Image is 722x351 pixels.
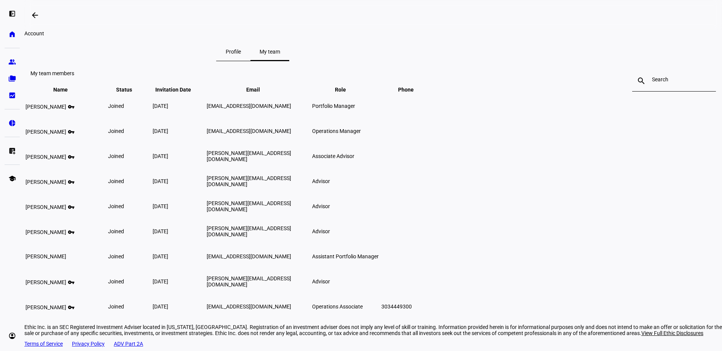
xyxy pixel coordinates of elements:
[207,304,291,310] span: [EMAIL_ADDRESS][DOMAIN_NAME]
[26,279,66,285] span: [PERSON_NAME]
[108,253,124,259] span: joined
[108,128,124,134] span: joined
[53,87,79,93] span: Name
[26,304,66,310] span: [PERSON_NAME]
[312,128,361,134] span: Operations Manager
[152,144,206,168] td: [DATE]
[108,153,124,159] span: joined
[26,154,66,160] span: [PERSON_NAME]
[152,269,206,294] td: [DATE]
[312,153,354,159] span: Associate Advisor
[312,178,330,184] span: Advisor
[26,104,66,110] span: [PERSON_NAME]
[66,102,75,109] mat-icon: vpn_key
[8,119,16,127] eth-mat-symbol: pie_chart
[5,71,20,86] a: folder_copy
[152,194,206,218] td: [DATE]
[207,103,291,109] span: [EMAIL_ADDRESS][DOMAIN_NAME]
[152,169,206,193] td: [DATE]
[8,10,16,17] eth-mat-symbol: left_panel_open
[207,150,291,162] span: [PERSON_NAME][EMAIL_ADDRESS][DOMAIN_NAME]
[108,304,124,310] span: joined
[312,304,363,310] span: Operations Associate
[8,75,16,82] eth-mat-symbol: folder_copy
[8,92,16,99] eth-mat-symbol: bid_landscape
[5,54,20,70] a: group
[108,278,124,285] span: joined
[207,275,291,288] span: [PERSON_NAME][EMAIL_ADDRESS][DOMAIN_NAME]
[66,177,75,184] mat-icon: vpn_key
[66,303,75,309] mat-icon: vpn_key
[312,278,330,285] span: Advisor
[312,103,355,109] span: Portfolio Manager
[8,58,16,66] eth-mat-symbol: group
[24,30,481,36] div: Account
[5,88,20,103] a: bid_landscape
[207,175,291,187] span: [PERSON_NAME][EMAIL_ADDRESS][DOMAIN_NAME]
[114,341,143,347] a: ADV Part 2A
[66,127,75,134] mat-icon: vpn_key
[152,219,206,243] td: [DATE]
[652,76,696,82] input: Search
[312,253,379,259] span: Assistant Portfolio Manager
[260,49,280,54] span: My team
[246,87,271,93] span: Email
[26,129,66,135] span: [PERSON_NAME]
[30,11,40,20] mat-icon: arrow_backwards
[335,87,357,93] span: Role
[398,87,425,93] span: Phone
[108,203,124,209] span: joined
[207,128,291,134] span: [EMAIL_ADDRESS][DOMAIN_NAME]
[30,70,74,76] eth-data-table-title: My team members
[66,228,75,234] mat-icon: vpn_key
[108,178,124,184] span: joined
[312,203,330,209] span: Advisor
[5,115,20,131] a: pie_chart
[207,225,291,237] span: [PERSON_NAME][EMAIL_ADDRESS][DOMAIN_NAME]
[381,304,412,310] span: 3034449300
[8,332,16,340] eth-mat-symbol: account_circle
[72,341,105,347] a: Privacy Policy
[26,229,66,235] span: [PERSON_NAME]
[66,278,75,284] mat-icon: vpn_key
[8,30,16,38] eth-mat-symbol: home
[108,103,124,109] span: joined
[8,175,16,182] eth-mat-symbol: school
[24,341,63,347] a: Terms of Service
[226,49,241,54] span: Profile
[632,76,650,85] mat-icon: search
[108,228,124,234] span: joined
[26,204,66,210] span: [PERSON_NAME]
[152,119,206,143] td: [DATE]
[152,244,206,269] td: [DATE]
[312,228,330,234] span: Advisor
[641,330,703,336] span: View Full Ethic Disclosures
[66,202,75,209] mat-icon: vpn_key
[26,179,66,185] span: [PERSON_NAME]
[5,27,20,42] a: home
[152,94,206,118] td: [DATE]
[66,152,75,159] mat-icon: vpn_key
[116,87,143,93] span: Status
[8,147,16,155] eth-mat-symbol: list_alt_add
[26,253,66,259] span: [PERSON_NAME]
[152,294,206,319] td: [DATE]
[24,324,722,336] div: Ethic Inc. is an SEC Registered Investment Adviser located in [US_STATE], [GEOGRAPHIC_DATA]. Regi...
[207,200,291,212] span: [PERSON_NAME][EMAIL_ADDRESS][DOMAIN_NAME]
[155,87,202,93] span: Invitation Date
[207,253,291,259] span: [EMAIL_ADDRESS][DOMAIN_NAME]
